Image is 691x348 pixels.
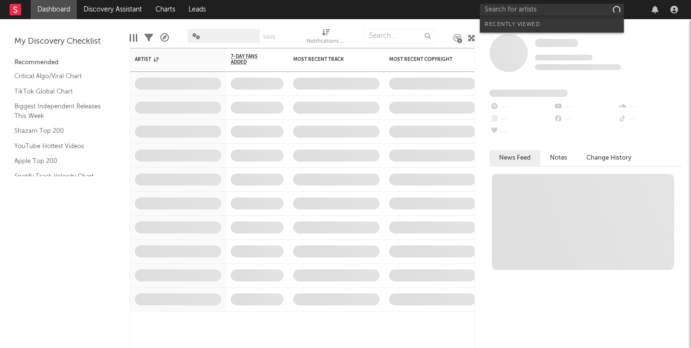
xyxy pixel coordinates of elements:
span: Fans Added by Platform [489,90,568,97]
div: Recommended [14,57,115,69]
div: -- [489,101,553,113]
div: A&R Pipeline [160,24,169,52]
div: Recently Viewed [485,19,619,30]
a: TikTok Global Chart [14,86,106,97]
span: 7-Day Fans Added [231,54,269,65]
a: Critical Algo/Viral Chart [14,71,106,81]
div: -- [553,113,617,126]
a: Shazam Top 200 [14,126,106,136]
div: Notifications (Artist) [307,24,345,52]
a: Apple Top 200 [14,156,106,166]
a: Spotify Track Velocity Chart [14,171,106,182]
button: Change History [577,150,641,166]
div: Edit Columns [130,24,137,52]
div: Most Recent Track [293,57,365,62]
input: Search... [364,29,436,43]
a: Biggest Independent Releases This Week [14,101,106,121]
a: Some Artist [535,38,578,48]
div: Filters [144,24,153,52]
button: Notes [540,150,577,166]
span: Tracking Since: [DATE] [535,55,593,60]
button: News Feed [489,150,540,166]
div: -- [489,113,553,126]
div: -- [618,101,681,113]
input: Search for artists [480,4,624,16]
a: YouTube Hottest Videos [14,141,106,151]
div: Most Recent Copyright [389,57,461,62]
button: Save [263,35,275,40]
div: -- [553,101,617,113]
div: My Discovery Checklist [14,36,115,47]
span: Some Artist [535,39,578,47]
span: 0 fans last week [535,64,621,70]
div: -- [618,113,681,126]
div: -- [489,126,553,138]
div: Notifications (Artist) [307,36,345,47]
div: Artist [135,57,207,62]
